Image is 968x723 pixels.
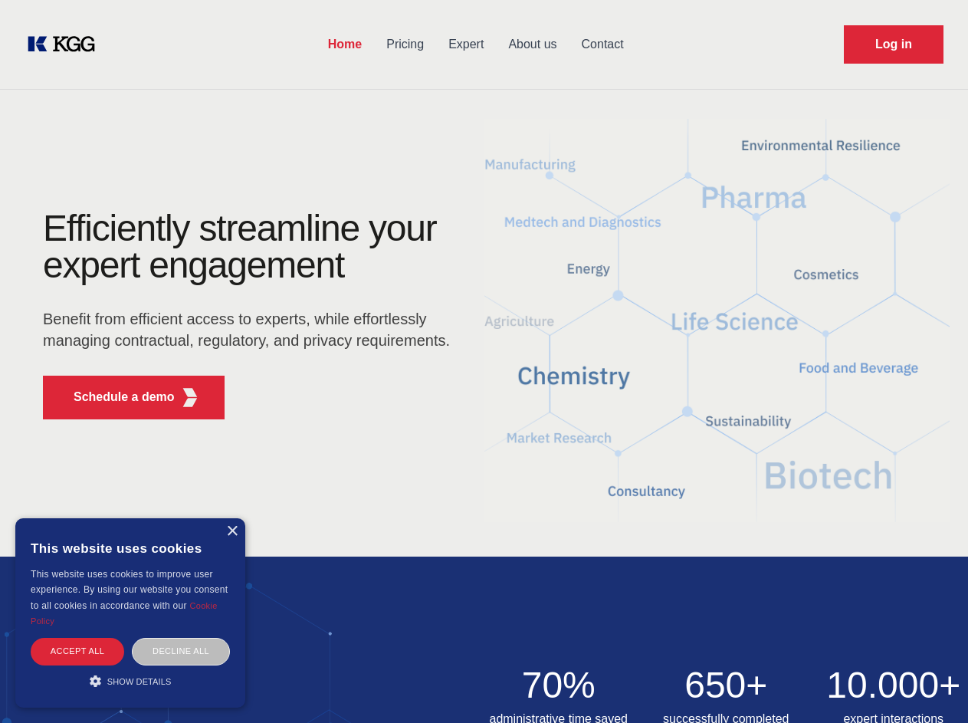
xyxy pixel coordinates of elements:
button: Schedule a demoKGG Fifth Element RED [43,376,225,419]
a: Cookie Policy [31,601,218,626]
iframe: Chat Widget [891,649,968,723]
img: KGG Fifth Element RED [181,388,200,407]
p: Schedule a demo [74,388,175,406]
p: Benefit from efficient access to experts, while effortlessly managing contractual, regulatory, an... [43,308,460,351]
span: This website uses cookies to improve user experience. By using our website you consent to all coo... [31,569,228,611]
a: KOL Knowledge Platform: Talk to Key External Experts (KEE) [25,32,107,57]
a: About us [496,25,569,64]
div: This website uses cookies [31,530,230,567]
img: KGG Fifth Element RED [484,100,950,541]
a: Pricing [374,25,436,64]
div: Decline all [132,638,230,665]
a: Contact [569,25,636,64]
span: Show details [107,677,172,686]
a: Expert [436,25,496,64]
div: Close [226,526,238,537]
h2: 70% [484,667,634,704]
a: Home [316,25,374,64]
a: Request Demo [844,25,943,64]
div: Show details [31,673,230,688]
div: Accept all [31,638,124,665]
h1: Efficiently streamline your expert engagement [43,210,460,284]
h2: 650+ [651,667,801,704]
